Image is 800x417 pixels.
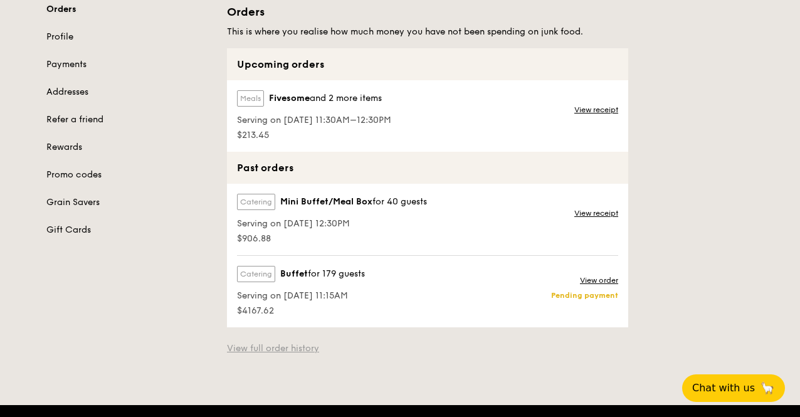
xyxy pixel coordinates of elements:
a: Promo codes [46,169,212,181]
div: Past orders [227,152,628,184]
a: Profile [46,31,212,43]
a: Addresses [46,86,212,98]
label: Catering [237,266,275,282]
h1: Orders [227,3,628,21]
span: 🦙 [760,381,775,396]
span: Serving on [DATE] 11:30AM–12:30PM [237,114,391,127]
label: Catering [237,194,275,210]
h5: This is where you realise how much money you have not been spending on junk food. [227,26,628,38]
a: Rewards [46,141,212,154]
span: $906.88 [237,233,427,245]
span: Fivesome [269,92,310,105]
span: Mini Buffet/Meal Box [280,196,372,208]
a: View receipt [574,105,618,115]
a: View order [580,275,618,285]
span: Buffet [280,268,308,280]
div: Upcoming orders [227,48,628,80]
label: Meals [237,90,264,107]
a: Gift Cards [46,224,212,236]
span: $4167.62 [237,305,365,317]
span: Serving on [DATE] 11:15AM [237,290,365,302]
a: View receipt [574,208,618,218]
a: View full order history [227,342,319,355]
a: Refer a friend [46,113,212,126]
span: $213.45 [237,129,391,142]
span: and 2 more items [310,93,382,103]
span: Serving on [DATE] 12:30PM [237,218,427,230]
span: Chat with us [692,381,755,396]
span: for 40 guests [372,196,427,207]
a: Payments [46,58,212,71]
button: Chat with us🦙 [682,374,785,402]
span: for 179 guests [308,268,365,279]
p: Pending payment [551,290,618,300]
a: Grain Savers [46,196,212,209]
a: Orders [46,3,212,16]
